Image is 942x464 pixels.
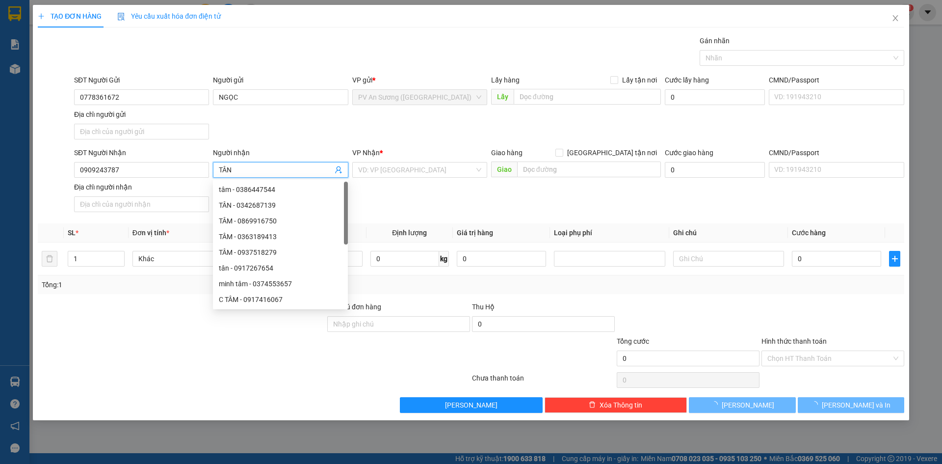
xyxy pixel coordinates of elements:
span: [GEOGRAPHIC_DATA] tận nơi [563,147,661,158]
div: Tổng: 1 [42,279,364,290]
div: Địa chỉ người gửi [74,109,209,120]
button: [PERSON_NAME] [689,397,795,413]
span: Giao [491,162,517,177]
span: Cước hàng [792,229,826,237]
div: minh tâm - 0374553657 [213,276,348,292]
div: TÂM - 0363189413 [219,231,342,242]
span: loading [811,401,822,408]
div: Người gửi [213,75,348,85]
input: Dọc đường [517,162,661,177]
span: Thu Hộ [472,303,495,311]
label: Gán nhãn [700,37,730,45]
div: Địa chỉ người nhận [74,182,209,192]
span: user-add [335,166,342,174]
div: tâm - 0386447544 [219,184,342,195]
button: delete [42,251,57,267]
span: [PERSON_NAME] và In [822,400,890,410]
div: TÂM - 0363189413 [213,229,348,245]
div: CMND/Passport [769,147,904,158]
div: Chưa thanh toán [471,373,616,390]
div: TÂM - 0869916750 [213,213,348,229]
input: Ghi chú đơn hàng [327,316,470,332]
span: [PERSON_NAME] [722,400,774,410]
input: Cước lấy hàng [665,89,765,105]
span: VP Nhận [352,149,380,157]
input: Cước giao hàng [665,162,765,178]
div: SĐT Người Nhận [74,147,209,158]
span: delete [589,401,596,409]
span: Yêu cầu xuất hóa đơn điện tử [117,12,221,20]
div: C TÂM - 0917416067 [219,294,342,305]
div: tân - 0917267654 [213,260,348,276]
span: plus [38,13,45,20]
img: icon [117,13,125,21]
span: loading [711,401,722,408]
div: Người nhận [213,147,348,158]
span: [PERSON_NAME] [445,400,497,410]
label: Cước lấy hàng [665,76,709,84]
input: Ghi Chú [673,251,784,267]
button: [PERSON_NAME] [400,397,543,413]
div: TÂN - 0342687139 [213,197,348,213]
button: deleteXóa Thông tin [545,397,687,413]
input: Dọc đường [514,89,661,105]
span: SL [68,229,76,237]
div: TÂM - 0937518279 [219,247,342,258]
div: VP gửi [352,75,487,85]
div: TÂN - 0342687139 [219,200,342,211]
span: Khác [138,251,237,266]
span: Lấy [491,89,514,105]
input: 0 [457,251,546,267]
span: TẠO ĐƠN HÀNG [38,12,102,20]
input: Địa chỉ của người nhận [74,196,209,212]
div: SĐT Người Gửi [74,75,209,85]
span: close [891,14,899,22]
span: Giá trị hàng [457,229,493,237]
button: plus [889,251,900,267]
div: TÂM - 0869916750 [219,216,342,226]
span: PV An Sương (Hàng Hóa) [358,90,481,105]
span: Lấy tận nơi [618,75,661,85]
span: Giao hàng [491,149,523,157]
div: minh tâm - 0374553657 [219,278,342,289]
div: C TÂM - 0917416067 [213,292,348,307]
span: Lấy hàng [491,76,520,84]
div: tâm - 0386447544 [213,182,348,197]
th: Ghi chú [669,223,788,243]
label: Cước giao hàng [665,149,713,157]
th: Loại phụ phí [550,223,669,243]
div: TÂM - 0937518279 [213,245,348,260]
span: plus [890,255,899,263]
label: Ghi chú đơn hàng [327,303,381,311]
span: kg [439,251,449,267]
span: Tổng cước [617,337,649,345]
span: Định lượng [392,229,427,237]
span: Đơn vị tính [132,229,169,237]
span: Xóa Thông tin [600,400,642,410]
button: [PERSON_NAME] và In [798,397,904,413]
div: CMND/Passport [769,75,904,85]
button: Close [882,5,909,32]
label: Hình thức thanh toán [761,337,827,345]
div: tân - 0917267654 [219,263,342,273]
input: Địa chỉ của người gửi [74,124,209,139]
